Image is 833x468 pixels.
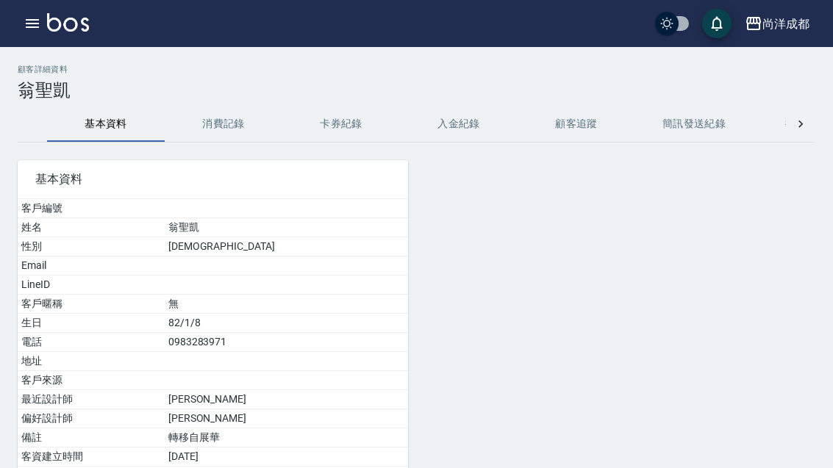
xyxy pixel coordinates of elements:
h3: 翁聖凱 [18,80,815,101]
button: 消費記錄 [165,107,282,142]
td: 無 [165,295,408,314]
td: 翁聖凱 [165,218,408,237]
td: 82/1/8 [165,314,408,333]
span: 基本資料 [35,172,390,187]
td: 電話 [18,333,165,352]
div: 尚洋成都 [762,15,809,33]
td: 備註 [18,428,165,447]
button: 基本資料 [47,107,165,142]
td: 姓名 [18,218,165,237]
td: 客資建立時間 [18,447,165,467]
td: 客戶來源 [18,371,165,390]
td: 0983283971 [165,333,408,352]
button: 顧客追蹤 [518,107,635,142]
td: LineID [18,276,165,295]
td: [DEMOGRAPHIC_DATA] [165,237,408,256]
td: 生日 [18,314,165,333]
td: 偏好設計師 [18,409,165,428]
td: [DATE] [165,447,408,467]
td: [PERSON_NAME] [165,409,408,428]
button: 簡訊發送紀錄 [635,107,753,142]
td: 地址 [18,352,165,371]
td: [PERSON_NAME] [165,390,408,409]
img: Logo [47,13,89,32]
button: 入金紀錄 [400,107,518,142]
td: 最近設計師 [18,390,165,409]
td: 客戶暱稱 [18,295,165,314]
h2: 顧客詳細資料 [18,65,815,74]
td: Email [18,256,165,276]
td: 性別 [18,237,165,256]
td: 客戶編號 [18,199,165,218]
button: 尚洋成都 [739,9,815,39]
button: save [702,9,732,38]
button: 卡券紀錄 [282,107,400,142]
td: 轉移自展華 [165,428,408,447]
